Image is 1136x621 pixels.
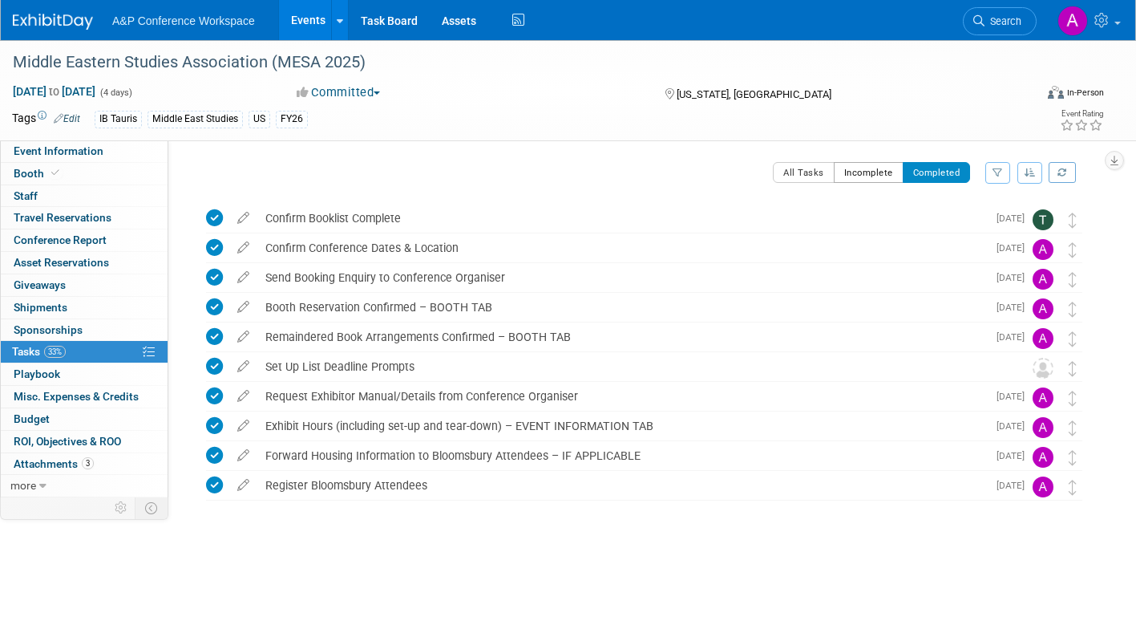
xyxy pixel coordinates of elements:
img: Amanda Oney [1033,239,1053,260]
span: 33% [44,346,66,358]
span: Booth [14,167,63,180]
img: ExhibitDay [13,14,93,30]
a: edit [229,478,257,493]
a: Misc. Expenses & Credits [1,386,168,408]
img: Amanda Oney [1033,298,1053,319]
span: Shipments [14,301,67,314]
a: Travel Reservations [1,207,168,229]
div: Set Up List Deadline Prompts [257,353,1001,380]
div: Event Rating [1060,110,1103,118]
i: Move task [1069,331,1077,347]
i: Move task [1069,450,1077,465]
div: IB Tauris [95,111,142,128]
span: Playbook [14,367,60,380]
a: Sponsorships [1,319,168,341]
button: Committed [291,84,386,101]
a: Playbook [1,363,168,385]
span: [DATE] [997,213,1033,224]
div: Register Bloomsbury Attendees [257,472,987,499]
span: Staff [14,189,38,202]
i: Booth reservation complete [51,168,59,177]
td: Toggle Event Tabs [135,497,168,518]
a: edit [229,211,257,225]
div: Exhibit Hours (including set-up and tear-down) – EVENT INFORMATION TAB [257,412,987,440]
a: edit [229,448,257,463]
i: Move task [1069,391,1077,406]
span: Attachments [14,457,94,470]
span: Budget [14,412,50,425]
span: Asset Reservations [14,256,109,269]
a: Budget [1,408,168,430]
span: 3 [82,457,94,469]
div: Middle East Studies [148,111,243,128]
a: edit [229,241,257,255]
a: Search [963,7,1037,35]
span: [DATE] [997,450,1033,461]
i: Move task [1069,420,1077,436]
div: Booth Reservation Confirmed – BOOTH TAB [257,294,987,321]
i: Move task [1069,480,1077,495]
a: Asset Reservations [1,252,168,274]
a: edit [229,389,257,404]
img: Amanda Oney [1033,477,1053,497]
div: FY26 [276,111,308,128]
div: Middle Eastern Studies Association (MESA 2025) [7,48,1011,77]
span: Travel Reservations [14,211,111,224]
td: Personalize Event Tab Strip [107,497,135,518]
a: Booth [1,163,168,185]
a: Tasks33% [1,341,168,363]
a: Refresh [1049,162,1076,183]
span: [DATE] [DATE] [12,84,96,99]
div: Forward Housing Information to Bloomsbury Attendees – IF APPLICABLE [257,442,987,469]
img: Unassigned [1033,358,1053,379]
img: Amanda Oney [1033,388,1053,408]
img: Format-Inperson.png [1048,86,1064,99]
span: Sponsorships [14,323,83,336]
span: [DATE] [997,272,1033,283]
a: ROI, Objectives & ROO [1,431,168,453]
button: Incomplete [834,162,904,183]
span: [DATE] [997,302,1033,313]
button: Completed [903,162,971,183]
a: edit [229,270,257,285]
img: Amanda Oney [1033,417,1053,438]
span: [DATE] [997,420,1033,432]
a: edit [229,330,257,344]
img: Amanda Oney [1033,269,1053,290]
a: edit [229,359,257,374]
i: Move task [1069,242,1077,258]
i: Move task [1069,302,1077,317]
a: edit [229,300,257,315]
div: Request Exhibitor Manual/Details from Conference Organiser [257,383,987,410]
img: Amanda Oney [1057,6,1088,36]
img: Amanda Oney [1033,328,1053,349]
img: Tia Ali [1033,209,1053,230]
div: US [249,111,270,128]
a: Conference Report [1,229,168,251]
a: more [1,475,168,497]
span: [DATE] [997,391,1033,402]
div: Confirm Booklist Complete [257,205,987,232]
div: Confirm Conference Dates & Location [257,234,987,262]
span: A&P Conference Workspace [112,14,255,27]
div: In-Person [1066,87,1104,99]
i: Move task [1069,213,1077,228]
a: Event Information [1,140,168,162]
i: Move task [1069,272,1077,287]
a: Giveaways [1,274,168,296]
span: [DATE] [997,480,1033,491]
span: to [46,85,62,98]
span: Giveaways [14,278,66,291]
span: more [10,479,36,492]
img: Amanda Oney [1033,447,1053,468]
span: Search [984,15,1021,27]
span: Misc. Expenses & Credits [14,390,139,403]
a: Edit [54,113,80,124]
div: Remaindered Book Arrangements Confirmed – BOOTH TAB [257,323,987,351]
button: All Tasks [773,162,835,183]
span: Event Information [14,144,103,157]
span: [US_STATE], [GEOGRAPHIC_DATA] [677,88,831,100]
a: Attachments3 [1,453,168,475]
a: edit [229,419,257,433]
span: Tasks [12,345,66,358]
